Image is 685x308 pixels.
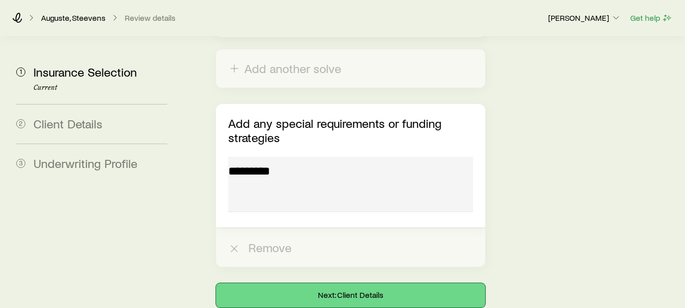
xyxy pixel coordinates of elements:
button: Next: Client Details [216,283,485,307]
p: [PERSON_NAME] [548,13,621,23]
button: Review details [124,13,176,23]
button: Add another solve [216,49,485,88]
span: 2 [16,119,25,128]
span: Underwriting Profile [33,156,137,170]
span: 3 [16,159,25,168]
p: Add any special requirements or funding strategies [228,116,473,145]
span: Insurance Selection [33,64,137,79]
a: Auguste, Steevens [41,13,106,23]
button: Get help [630,12,673,24]
span: Client Details [33,116,102,131]
span: 1 [16,67,25,77]
button: Remove [216,228,485,267]
button: [PERSON_NAME] [548,12,622,24]
p: Current [33,84,167,92]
